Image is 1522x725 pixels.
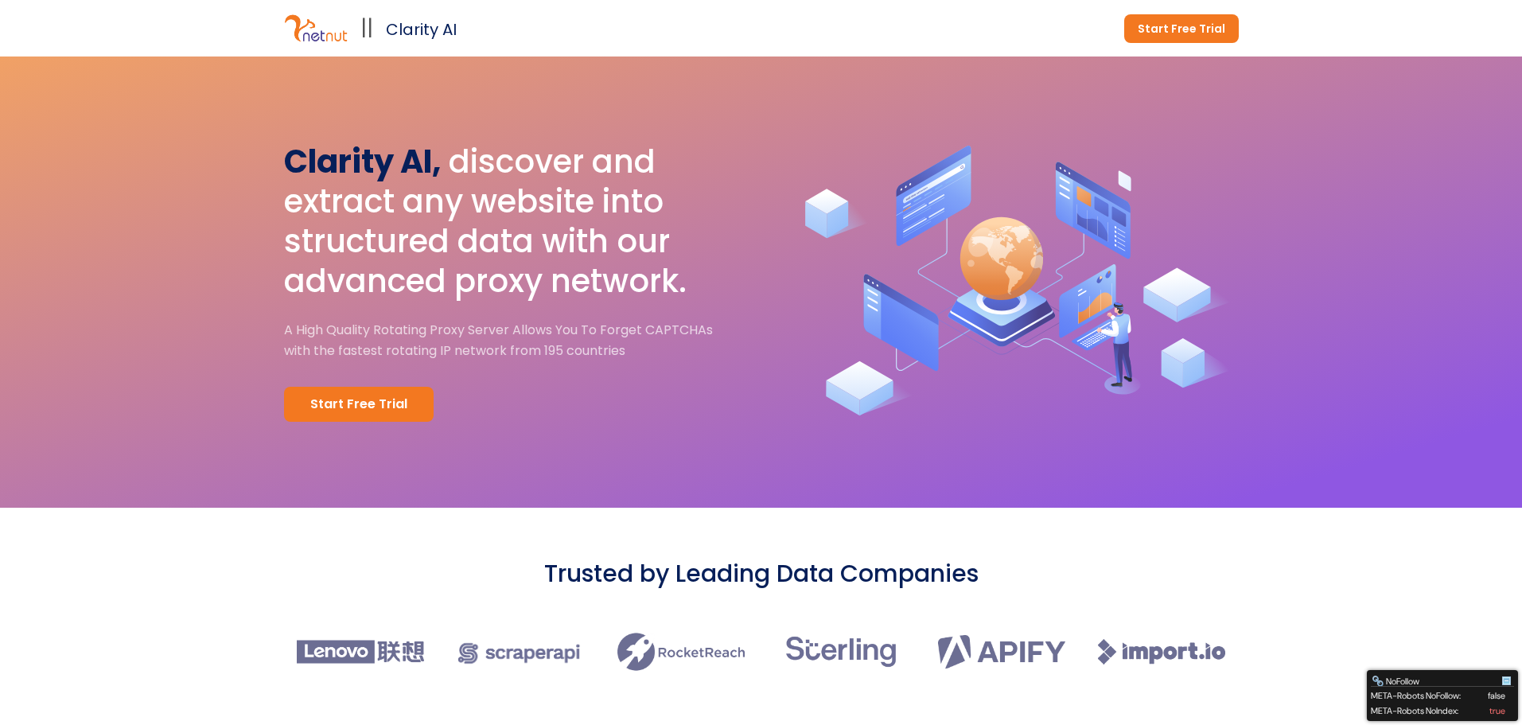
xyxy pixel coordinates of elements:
[284,320,739,361] p: A High Quality Rotating Proxy Server Allows You To Forget CAPTCHAs with the fastest rotating IP n...
[1488,689,1505,702] div: false
[1371,702,1514,717] div: META-Robots NoIndex:
[284,139,441,184] span: Clarity AI,
[1124,14,1239,43] a: Start Free Trial
[360,13,373,44] p: ||
[1372,675,1501,688] div: NoFollow
[386,18,457,41] span: Clarity AI
[1489,704,1505,717] div: true
[284,142,739,301] p: discover and extract any website into structured data with our advanced proxy network.
[1371,687,1514,702] div: META-Robots NoFollow:
[284,387,434,422] a: Start Free Trial
[1501,675,1513,688] div: Minimize
[544,555,979,591] p: Trusted by Leading Data Companies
